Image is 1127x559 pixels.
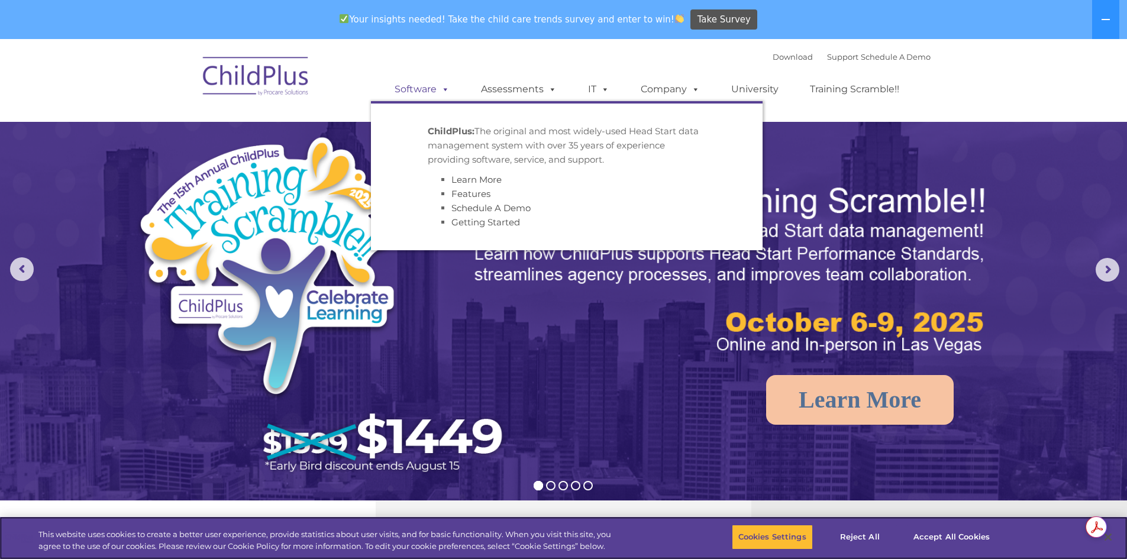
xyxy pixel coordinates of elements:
div: This website uses cookies to create a better user experience, provide statistics about user visit... [38,529,620,552]
span: Last name [164,78,201,87]
a: Take Survey [690,9,757,30]
a: Schedule A Demo [451,202,531,214]
a: Features [451,188,490,199]
a: IT [576,77,621,101]
img: ✅ [340,14,348,23]
font: | [773,52,931,62]
span: Take Survey [697,9,751,30]
a: Training Scramble!! [798,77,911,101]
a: University [719,77,790,101]
span: Phone number [164,127,215,135]
a: Download [773,52,813,62]
a: Schedule A Demo [861,52,931,62]
button: Reject All [823,525,897,550]
img: ChildPlus by Procare Solutions [197,49,315,108]
a: Support [827,52,858,62]
button: Cookies Settings [732,525,813,550]
a: Assessments [469,77,569,101]
strong: ChildPlus: [428,125,474,137]
a: Learn More [451,174,502,185]
a: Software [383,77,461,101]
a: Learn More [766,375,954,425]
a: Getting Started [451,217,520,228]
img: 👏 [675,14,684,23]
a: Company [629,77,712,101]
button: Accept All Cookies [907,525,996,550]
span: Your insights needed! Take the child care trends survey and enter to win! [335,8,689,31]
p: The original and most widely-used Head Start data management system with over 35 years of experie... [428,124,706,167]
